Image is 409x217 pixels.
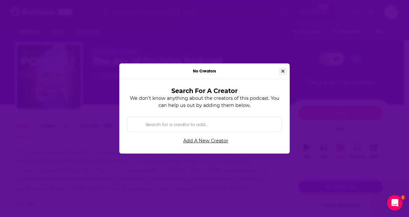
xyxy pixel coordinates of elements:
input: Search for a creator to add... [143,117,277,131]
div: Search by entity type [127,117,282,132]
button: Close [279,68,287,75]
span: 1 [400,195,405,200]
h3: Search For A Creator [137,87,272,95]
div: No Creators [119,63,290,79]
a: Add A New Creator [130,136,282,146]
iframe: Intercom live chat [387,195,403,211]
p: We don't know anything about the creators of this podcast. You can help us out by adding them below. [127,95,282,109]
